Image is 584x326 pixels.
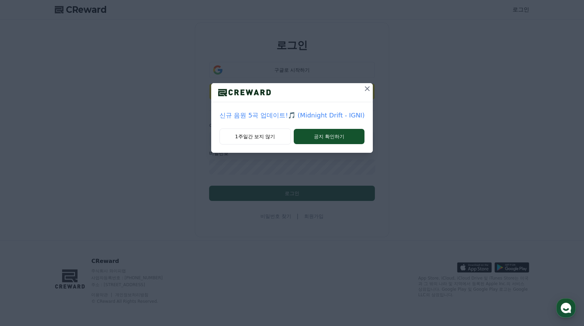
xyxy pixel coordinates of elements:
[220,129,291,144] button: 1주일간 보지 않기
[107,230,115,236] span: 설정
[2,220,46,237] a: 홈
[220,111,365,120] a: 신규 음원 5곡 업데이트!🎵 (Midnight Drift - IGNI)
[63,230,72,236] span: 대화
[89,220,133,237] a: 설정
[294,129,365,144] button: 공지 확인하기
[211,87,278,98] img: logo
[22,230,26,236] span: 홈
[46,220,89,237] a: 대화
